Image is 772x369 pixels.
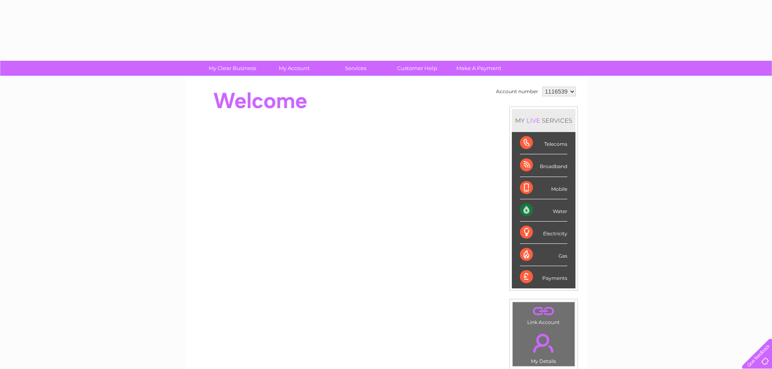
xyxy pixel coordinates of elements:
[512,327,575,367] td: My Details
[520,199,567,222] div: Water
[515,304,573,318] a: .
[525,117,542,124] div: LIVE
[384,61,451,76] a: Customer Help
[520,154,567,177] div: Broadband
[512,302,575,327] td: Link Account
[520,244,567,266] div: Gas
[199,61,266,76] a: My Clear Business
[520,177,567,199] div: Mobile
[322,61,389,76] a: Services
[512,109,575,132] div: MY SERVICES
[515,329,573,357] a: .
[520,132,567,154] div: Telecoms
[520,222,567,244] div: Electricity
[494,85,540,98] td: Account number
[261,61,327,76] a: My Account
[445,61,512,76] a: Make A Payment
[520,266,567,288] div: Payments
